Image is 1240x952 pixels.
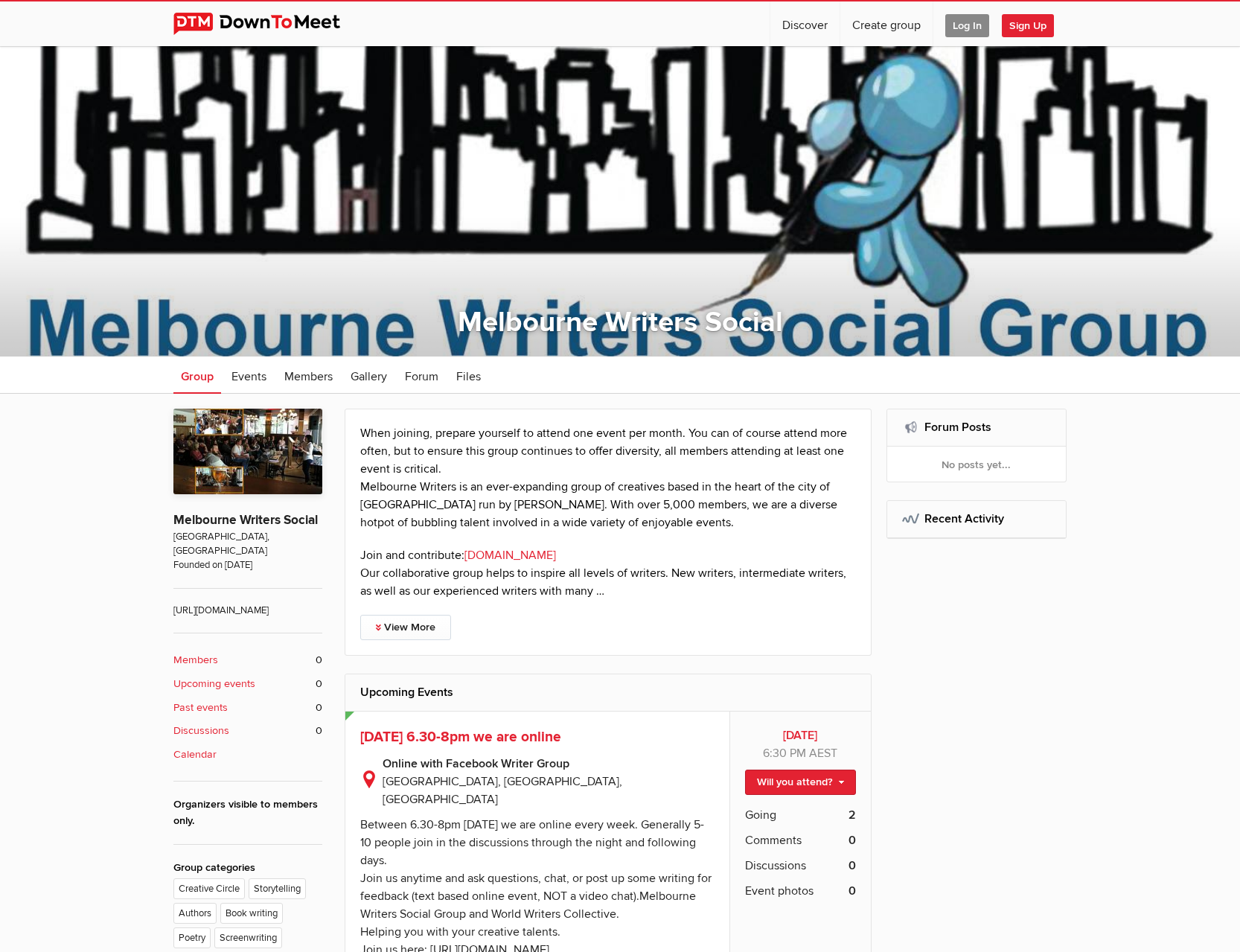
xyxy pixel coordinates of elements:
a: [DATE] 6.30-8pm we are online [360,728,561,746]
b: Upcoming events [173,676,255,692]
a: Forum Posts [924,420,991,435]
span: [GEOGRAPHIC_DATA], [GEOGRAPHIC_DATA] [173,530,322,559]
span: [GEOGRAPHIC_DATA], [GEOGRAPHIC_DATA], [GEOGRAPHIC_DATA] [383,774,622,807]
div: Organizers visible to members only. [173,796,322,828]
a: Create group [840,1,933,46]
span: Forum [405,369,438,384]
b: [DATE] [745,726,856,744]
span: Events [231,369,266,384]
b: 0 [848,857,856,875]
b: Calendar [173,747,217,763]
span: 0 [316,676,322,692]
a: View More [360,615,451,640]
a: Discussions 0 [173,723,322,739]
b: Past events [173,700,228,716]
span: Comments [745,831,802,849]
a: Past events 0 [173,700,322,716]
a: Members [277,357,340,394]
span: 0 [316,700,322,716]
a: Members 0 [173,652,322,668]
b: Members [173,652,218,668]
a: [DOMAIN_NAME] [464,548,556,563]
b: 2 [848,806,856,824]
a: Upcoming events 0 [173,676,322,692]
b: Online with Facebook Writer Group [383,755,715,773]
a: Sign Up [1002,1,1066,46]
span: Australia/Sydney [809,746,837,761]
span: Files [456,369,481,384]
div: No posts yet... [887,447,1067,482]
h2: Upcoming Events [360,674,856,710]
a: Discover [770,1,840,46]
span: Log In [945,14,989,37]
span: Founded on [DATE] [173,558,322,572]
div: Group categories [173,860,322,876]
span: Discussions [745,857,806,875]
span: Gallery [351,369,387,384]
b: Discussions [173,723,229,739]
a: Will you attend? [745,770,856,795]
b: 0 [848,882,856,900]
a: Group [173,357,221,394]
span: Sign Up [1002,14,1054,37]
span: [URL][DOMAIN_NAME] [173,588,322,618]
span: 6:30 PM [763,746,806,761]
img: DownToMeet [173,13,363,35]
a: Files [449,357,488,394]
a: Forum [397,357,446,394]
span: 0 [316,652,322,668]
a: Log In [933,1,1001,46]
a: Gallery [343,357,394,394]
img: Melbourne Writers Social [173,409,322,494]
span: 0 [316,723,322,739]
p: When joining, prepare yourself to attend one event per month. You can of course attend more often... [360,424,856,531]
a: Events [224,357,274,394]
span: Event photos [745,882,814,900]
b: 0 [848,831,856,849]
h2: Recent Activity [902,501,1052,537]
p: Join and contribute: Our collaborative group helps to inspire all levels of writers. New writers,... [360,546,856,600]
a: Calendar [173,747,322,763]
span: Group [181,369,214,384]
span: Members [284,369,333,384]
span: Going [745,806,776,824]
